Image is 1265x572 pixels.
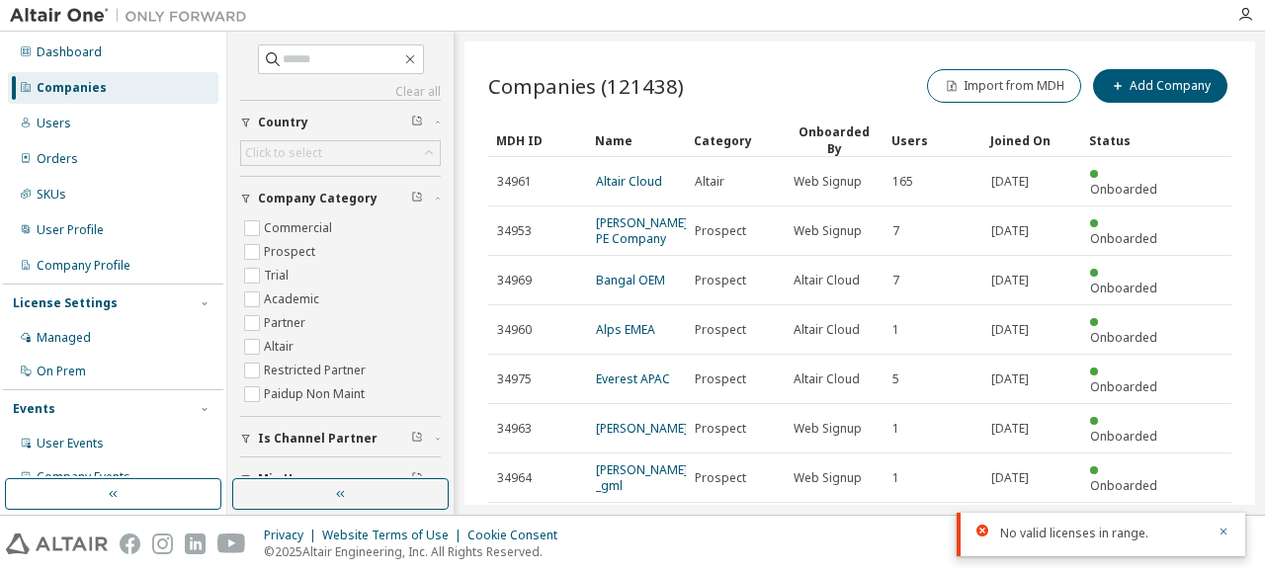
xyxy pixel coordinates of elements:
span: 34969 [497,273,532,288]
p: © 2025 Altair Engineering, Inc. All Rights Reserved. [264,543,569,560]
button: Add Company [1093,69,1227,103]
div: Status [1089,124,1172,156]
span: [DATE] [991,371,1029,387]
img: youtube.svg [217,533,246,554]
button: Company Category [240,177,441,220]
label: Altair [264,335,297,359]
div: Company Profile [37,258,130,274]
img: linkedin.svg [185,533,206,554]
div: Privacy [264,528,322,543]
div: No valid licenses in range. [1000,525,1206,542]
span: Prospect [695,470,746,486]
div: Click to select [245,145,322,161]
a: Altair Cloud [596,173,662,190]
div: License Settings [13,295,118,311]
span: Clear filter [411,471,423,487]
span: 1 [892,322,899,338]
span: Clear filter [411,431,423,447]
label: Commercial [264,216,336,240]
label: Academic [264,287,323,311]
span: Prospect [695,371,746,387]
div: Website Terms of Use [322,528,467,543]
div: Managed [37,330,91,346]
div: Users [891,124,974,156]
div: Category [694,124,777,156]
div: User Profile [37,222,104,238]
button: Is Channel Partner [240,417,441,460]
span: 34963 [497,421,532,437]
label: Partner [264,311,309,335]
span: Web Signup [794,223,862,239]
span: 34964 [497,470,532,486]
a: Clear all [240,84,441,100]
span: [DATE] [991,322,1029,338]
div: User Events [37,436,104,451]
div: Click to select [241,141,440,165]
button: Import from MDH [927,69,1081,103]
a: [PERSON_NAME] _gml [596,461,688,494]
div: Dashboard [37,44,102,60]
div: Events [13,401,55,417]
span: 34953 [497,223,532,239]
span: Company Category [258,191,378,206]
span: 165 [892,174,913,190]
div: SKUs [37,187,66,203]
div: Joined On [990,124,1073,156]
span: Altair [695,174,724,190]
span: Web Signup [794,421,862,437]
span: Prospect [695,322,746,338]
label: Prospect [264,240,319,264]
span: Clear filter [411,191,423,206]
span: [DATE] [991,223,1029,239]
div: Users [37,116,71,131]
button: Country [240,101,441,144]
span: Is Channel Partner [258,431,378,447]
span: Web Signup [794,174,862,190]
span: Companies (121438) [488,72,684,100]
label: Paidup Non Maint [264,382,369,406]
div: Cookie Consent [467,528,569,543]
div: Orders [37,151,78,167]
span: [DATE] [991,470,1029,486]
label: Trial [264,264,293,287]
div: Name [595,124,678,156]
img: facebook.svg [120,533,140,554]
span: 34961 [497,174,532,190]
span: Clear filter [411,115,423,130]
img: Altair One [10,6,257,26]
span: Onboarded [1090,181,1157,198]
span: 34975 [497,371,532,387]
a: Everest APAC [596,370,670,387]
span: 34960 [497,322,532,338]
a: [PERSON_NAME] PE Company [596,214,688,247]
span: Altair Cloud [794,371,860,387]
span: Prospect [695,421,746,437]
label: Restricted Partner [264,359,370,382]
span: Prospect [695,273,746,288]
span: Altair Cloud [794,322,860,338]
span: [DATE] [991,273,1029,288]
span: Altair Cloud [794,273,860,288]
div: MDH ID [496,124,579,156]
span: Onboarded [1090,477,1157,494]
span: [DATE] [991,174,1029,190]
a: Alps EMEA [596,321,655,338]
img: instagram.svg [152,533,173,554]
span: Onboarded [1090,230,1157,247]
span: Onboarded [1090,280,1157,296]
span: Onboarded [1090,428,1157,445]
span: Web Signup [794,470,862,486]
span: Onboarded [1090,329,1157,346]
div: Company Events [37,469,130,485]
div: Onboarded By [793,123,876,157]
div: On Prem [37,364,86,379]
span: Country [258,115,308,130]
span: 7 [892,273,899,288]
div: Companies [37,80,107,96]
a: Bangal OEM [596,272,665,288]
span: Onboarded [1090,378,1157,395]
span: 5 [892,371,899,387]
span: Min Users [258,471,320,487]
span: 1 [892,421,899,437]
span: Prospect [695,223,746,239]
